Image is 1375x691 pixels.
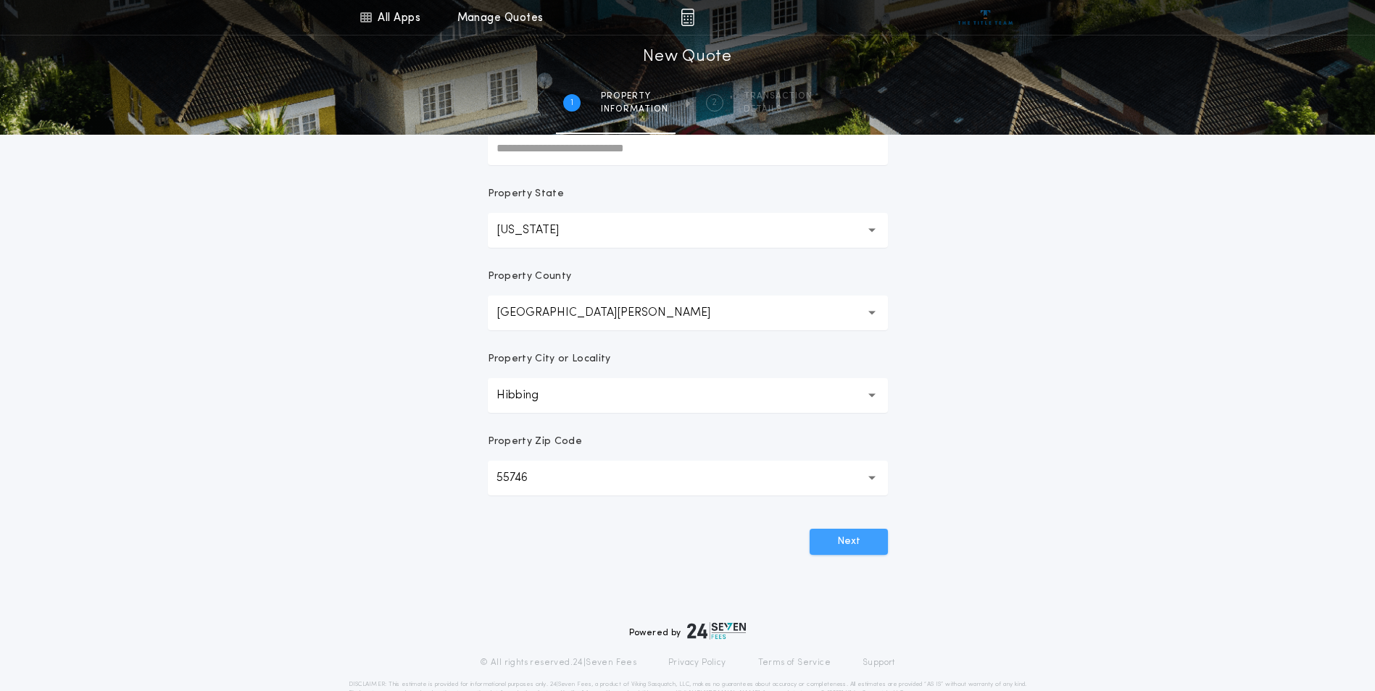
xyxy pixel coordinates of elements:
p: © All rights reserved. 24|Seven Fees [480,657,636,669]
button: Hibbing [488,378,888,413]
div: Powered by [629,622,747,640]
img: logo [687,622,747,640]
p: Property County [488,269,572,284]
span: Transaction [744,91,813,102]
h2: 1 [570,97,573,109]
span: details [744,104,813,115]
span: information [601,104,668,115]
a: Support [863,657,895,669]
button: [GEOGRAPHIC_DATA][PERSON_NAME] [488,296,888,330]
button: [US_STATE] [488,213,888,248]
p: 55746 [497,469,551,487]
p: Property City or Locality [488,352,611,367]
p: Hibbing [497,387,562,404]
p: [GEOGRAPHIC_DATA][PERSON_NAME] [497,304,734,322]
span: Property [601,91,668,102]
a: Terms of Service [758,657,831,669]
h1: New Quote [643,46,731,69]
button: Next [810,529,888,555]
img: vs-icon [958,10,1013,25]
p: [US_STATE] [497,222,582,239]
a: Privacy Policy [668,657,726,669]
img: img [681,9,694,26]
p: Property State [488,187,564,201]
p: Property Zip Code [488,435,582,449]
h2: 2 [712,97,717,109]
button: 55746 [488,461,888,495]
